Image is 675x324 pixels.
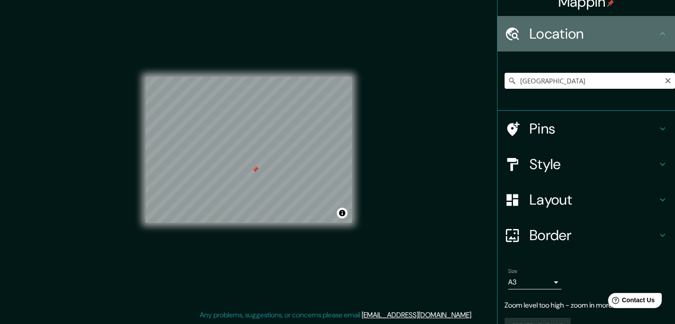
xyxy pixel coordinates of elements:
a: [EMAIL_ADDRESS][DOMAIN_NAME] [362,310,471,320]
h4: Location [529,25,657,43]
div: Style [497,146,675,182]
button: Clear [664,76,671,84]
input: Pick your city or area [505,73,675,89]
button: Toggle attribution [337,208,347,218]
iframe: Help widget launcher [596,289,665,314]
h4: Border [529,226,657,244]
div: Location [497,16,675,51]
h4: Pins [529,120,657,138]
p: Zoom level too high - zoom in more [505,300,668,311]
div: . [474,310,476,320]
canvas: Map [146,77,352,223]
div: . [473,310,474,320]
label: Size [508,268,517,275]
div: Pins [497,111,675,146]
p: Any problems, suggestions, or concerns please email . [200,310,473,320]
h4: Layout [529,191,657,209]
h4: Style [529,155,657,173]
div: Layout [497,182,675,217]
div: Border [497,217,675,253]
div: A3 [508,275,561,289]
